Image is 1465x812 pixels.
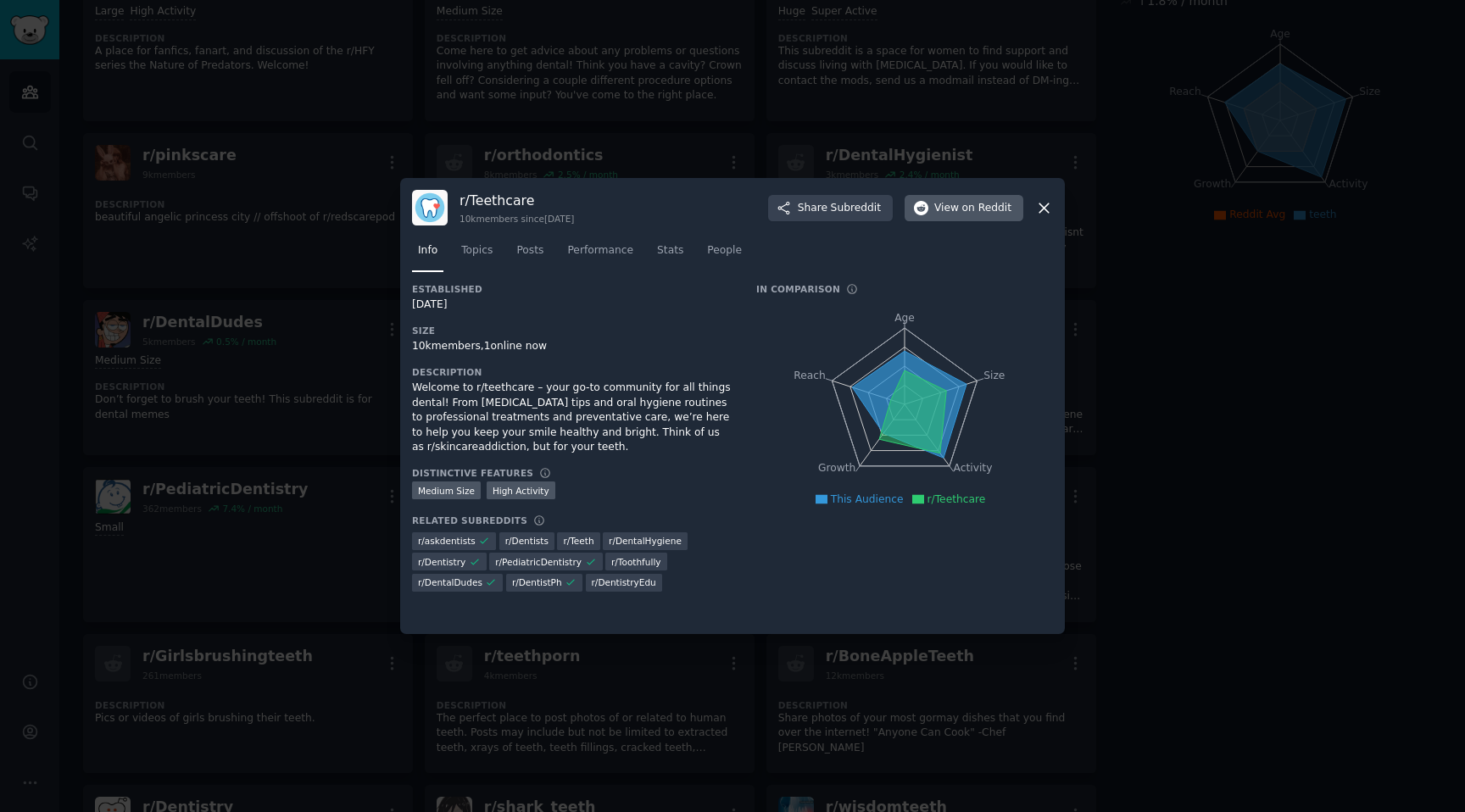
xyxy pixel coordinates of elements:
[505,535,549,547] span: r/ Dentists
[412,325,732,336] h3: Size
[707,243,742,259] span: People
[563,535,593,547] span: r/ Teeth
[460,213,574,225] div: 10k members since [DATE]
[510,237,549,272] a: Posts
[592,576,656,588] span: r/ DentistryEdu
[927,493,986,505] span: r/Teethcare
[962,201,1011,216] span: on Reddit
[794,370,826,381] tspan: Reach
[657,243,683,259] span: Stats
[651,237,689,272] a: Stats
[418,556,465,568] span: r/ Dentistry
[461,243,493,259] span: Topics
[412,366,732,378] h3: Description
[768,195,893,222] button: ShareSubreddit
[954,463,993,475] tspan: Activity
[701,237,748,272] a: People
[894,312,915,324] tspan: Age
[412,381,732,455] div: Welcome to r/teethcare – your go-to community for all things dental! From [MEDICAL_DATA] tips and...
[831,201,881,216] span: Subreddit
[412,339,732,354] div: 10k members, 1 online now
[412,190,448,225] img: Teethcare
[561,237,639,272] a: Performance
[611,556,661,568] span: r/ Toothfully
[412,237,443,272] a: Info
[495,556,582,568] span: r/ PediatricDentistry
[905,195,1023,222] button: Viewon Reddit
[412,298,732,313] div: [DATE]
[609,535,682,547] span: r/ DentalHygiene
[512,576,562,588] span: r/ DentistPh
[983,370,1005,381] tspan: Size
[487,481,555,499] div: High Activity
[818,463,855,475] tspan: Growth
[455,237,499,272] a: Topics
[460,192,574,209] h3: r/ Teethcare
[567,243,633,259] span: Performance
[756,283,840,295] h3: In Comparison
[934,201,1011,216] span: View
[412,283,732,295] h3: Established
[516,243,543,259] span: Posts
[798,201,881,216] span: Share
[831,493,904,505] span: This Audience
[418,535,476,547] span: r/ askdentists
[418,576,482,588] span: r/ DentalDudes
[412,467,533,479] h3: Distinctive Features
[412,481,481,499] div: Medium Size
[412,514,527,526] h3: Related Subreddits
[418,243,437,259] span: Info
